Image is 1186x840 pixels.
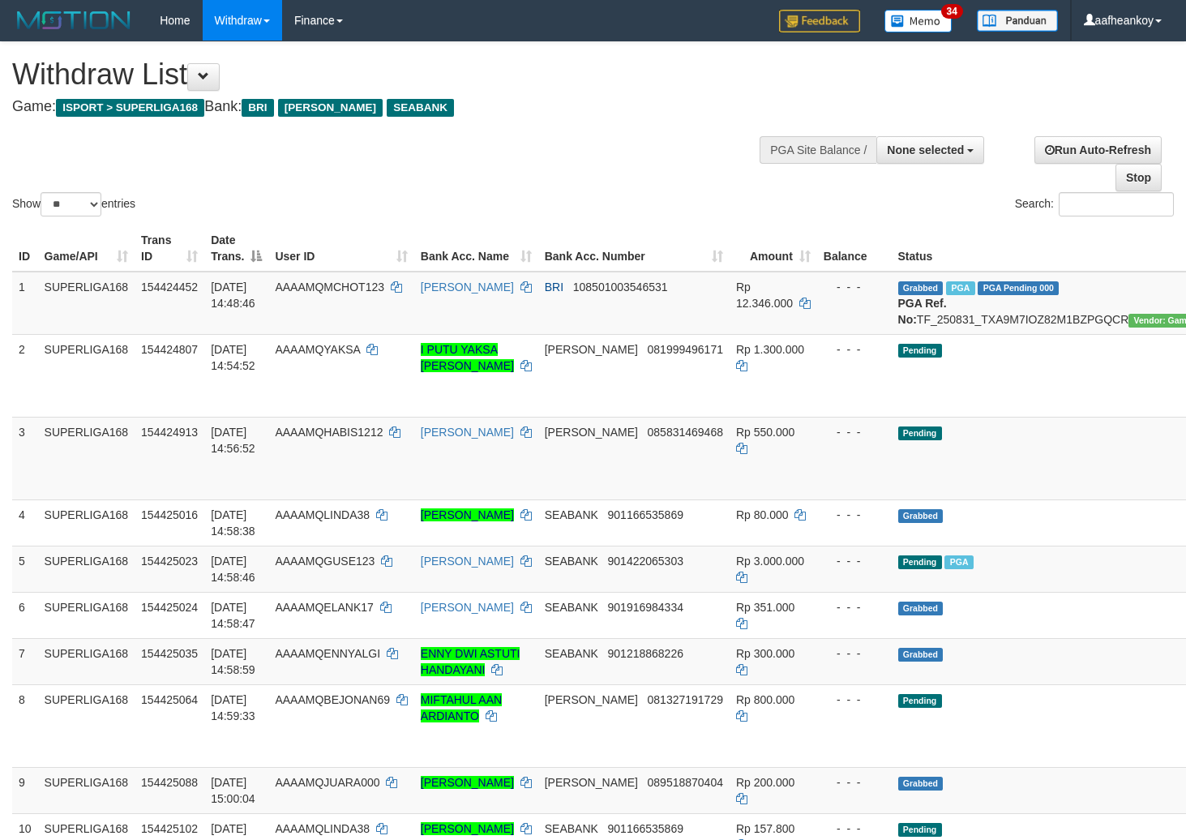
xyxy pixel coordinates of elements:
[141,693,198,706] span: 154425064
[12,225,38,272] th: ID
[38,592,135,638] td: SUPERLIGA168
[977,10,1058,32] img: panduan.png
[1015,192,1174,216] label: Search:
[608,822,683,835] span: Copy 901166535869 to clipboard
[730,225,817,272] th: Amount: activate to sort column ascending
[141,776,198,789] span: 154425088
[211,343,255,372] span: [DATE] 14:54:52
[1059,192,1174,216] input: Search:
[211,281,255,310] span: [DATE] 14:48:46
[141,343,198,356] span: 154424807
[275,647,380,660] span: AAAAMQENNYALGI
[824,692,885,708] div: - - -
[545,343,638,356] span: [PERSON_NAME]
[898,555,942,569] span: Pending
[736,822,794,835] span: Rp 157.800
[824,279,885,295] div: - - -
[275,343,360,356] span: AAAAMQYAKSA
[946,281,974,295] span: Marked by aafsengchandara
[268,225,413,272] th: User ID: activate to sort column ascending
[421,555,514,568] a: [PERSON_NAME]
[275,508,370,521] span: AAAAMQLINDA38
[12,546,38,592] td: 5
[38,767,135,813] td: SUPERLIGA168
[736,693,794,706] span: Rp 800.000
[887,144,964,156] span: None selected
[38,272,135,335] td: SUPERLIGA168
[12,192,135,216] label: Show entries
[898,777,944,791] span: Grabbed
[141,555,198,568] span: 154425023
[898,648,944,662] span: Grabbed
[141,281,198,294] span: 154424452
[275,555,375,568] span: AAAAMQGUSE123
[824,341,885,358] div: - - -
[545,776,638,789] span: [PERSON_NAME]
[41,192,101,216] select: Showentries
[898,297,947,326] b: PGA Ref. No:
[779,10,860,32] img: Feedback.jpg
[421,601,514,614] a: [PERSON_NAME]
[421,647,520,676] a: ENNY DWI ASTUTI HANDAYANI
[275,426,383,439] span: AAAAMQHABIS1212
[211,693,255,722] span: [DATE] 14:59:33
[275,776,379,789] span: AAAAMQJUARA000
[824,507,885,523] div: - - -
[736,508,789,521] span: Rp 80.000
[898,823,942,837] span: Pending
[141,822,198,835] span: 154425102
[1115,164,1162,191] a: Stop
[421,426,514,439] a: [PERSON_NAME]
[736,555,804,568] span: Rp 3.000.000
[56,99,204,117] span: ISPORT > SUPERLIGA168
[242,99,273,117] span: BRI
[608,647,683,660] span: Copy 901218868226 to clipboard
[608,508,683,521] span: Copy 901166535869 to clipboard
[12,684,38,767] td: 8
[278,99,383,117] span: [PERSON_NAME]
[135,225,204,272] th: Trans ID: activate to sort column ascending
[38,225,135,272] th: Game/API: activate to sort column ascending
[941,4,963,19] span: 34
[414,225,538,272] th: Bank Acc. Name: activate to sort column ascending
[824,645,885,662] div: - - -
[275,601,373,614] span: AAAAMQELANK17
[824,599,885,615] div: - - -
[648,693,723,706] span: Copy 081327191729 to clipboard
[387,99,454,117] span: SEABANK
[141,508,198,521] span: 154425016
[760,136,876,164] div: PGA Site Balance /
[141,426,198,439] span: 154424913
[648,776,723,789] span: Copy 089518870404 to clipboard
[141,601,198,614] span: 154425024
[824,553,885,569] div: - - -
[876,136,984,164] button: None selected
[545,281,563,294] span: BRI
[38,638,135,684] td: SUPERLIGA168
[736,647,794,660] span: Rp 300.000
[898,426,942,440] span: Pending
[38,546,135,592] td: SUPERLIGA168
[898,281,944,295] span: Grabbed
[545,426,638,439] span: [PERSON_NAME]
[545,555,598,568] span: SEABANK
[12,8,135,32] img: MOTION_logo.png
[608,601,683,614] span: Copy 901916984334 to clipboard
[545,822,598,835] span: SEABANK
[898,344,942,358] span: Pending
[12,272,38,335] td: 1
[421,508,514,521] a: [PERSON_NAME]
[211,601,255,630] span: [DATE] 14:58:47
[141,647,198,660] span: 154425035
[211,555,255,584] span: [DATE] 14:58:46
[545,601,598,614] span: SEABANK
[275,693,390,706] span: AAAAMQBEJONAN69
[12,58,774,91] h1: Withdraw List
[545,508,598,521] span: SEABANK
[608,555,683,568] span: Copy 901422065303 to clipboard
[944,555,973,569] span: Marked by aafsengchandara
[12,592,38,638] td: 6
[211,508,255,538] span: [DATE] 14:58:38
[421,822,514,835] a: [PERSON_NAME]
[824,774,885,791] div: - - -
